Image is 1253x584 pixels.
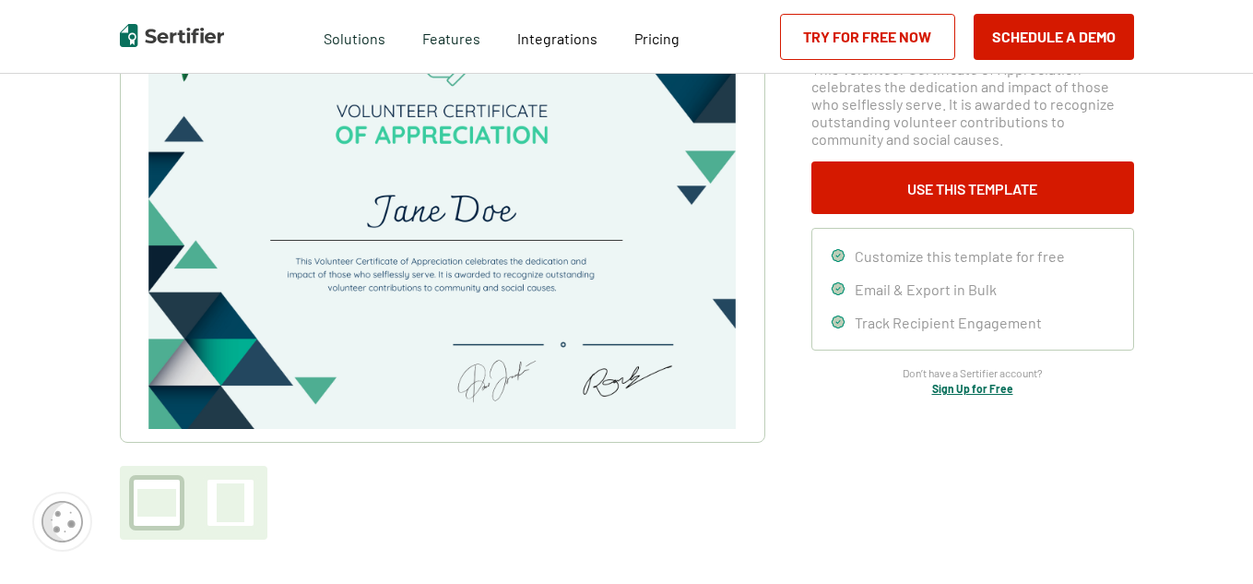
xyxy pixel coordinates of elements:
img: Sertifier | Digital Credentialing Platform [120,24,224,47]
span: Integrations [517,30,597,47]
a: Pricing [634,25,680,48]
span: This Volunteer Certificate of Appreciation celebrates the dedication and impact of those who self... [811,60,1134,148]
a: Integrations [517,25,597,48]
button: Schedule a Demo [974,14,1134,60]
iframe: Chat Widget [1161,495,1253,584]
span: Don’t have a Sertifier account? [903,364,1043,382]
span: Solutions [324,25,385,48]
span: Customize this template for free [855,247,1065,265]
span: Features [422,25,480,48]
span: Track Recipient Engagement [855,314,1042,331]
button: Use This Template [811,161,1134,214]
a: Sign Up for Free [932,382,1013,395]
img: Cookie Popup Icon [41,501,83,542]
span: Pricing [634,30,680,47]
a: Try for Free Now [780,14,955,60]
img: Volunteer Certificate of Appreciation Template [148,14,735,429]
span: Email & Export in Bulk [855,280,997,298]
